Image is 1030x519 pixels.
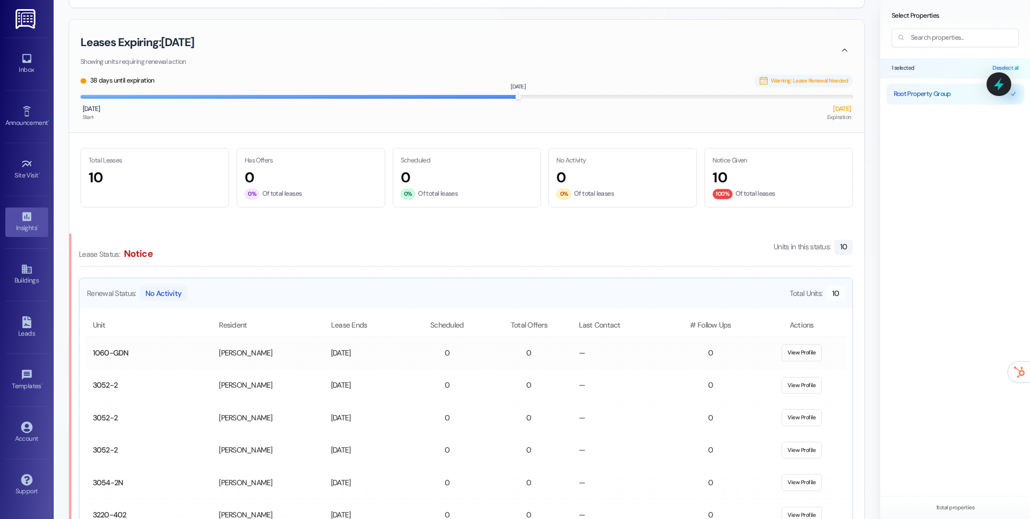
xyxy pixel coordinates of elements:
span: 1 selected [892,64,915,72]
th: Total Offers [487,314,571,337]
td: 0 [487,402,571,434]
th: Unit [85,314,212,337]
td: [DATE] [323,369,407,402]
span: Of total leases [262,189,302,199]
td: [PERSON_NAME] [211,466,323,499]
td: 0 [487,337,571,369]
input: Search properties... [892,28,1019,47]
td: [DATE] [323,466,407,499]
th: Actions [756,314,847,337]
span: Expiration [827,114,851,121]
span: Units in this status: [774,241,830,253]
h3: Select Properties [892,11,1019,21]
a: Templates • [5,366,48,395]
p: Showing units requiring renewal action [80,57,194,67]
p: Has Offers [245,156,377,166]
img: ResiDesk Logo [16,9,38,29]
a: Account [5,418,48,447]
td: 0 [407,337,487,369]
span: Of total leases [735,189,775,199]
td: 0 [664,369,756,402]
button: View Profile [782,442,822,459]
td: [PERSON_NAME] [211,369,323,402]
button: View Profile [782,344,822,361]
span: Start [83,114,94,121]
td: [PERSON_NAME] [211,402,323,434]
td: 3052-2 [85,402,212,434]
p: Notice Given [712,156,845,166]
span: Of total leases [418,189,458,199]
a: Leads [5,313,48,342]
th: Last Contact [571,314,665,337]
button: Collapse section [836,42,854,60]
div: 0% [401,189,415,199]
p: Scheduled [401,156,533,166]
th: Lease Ends [323,314,407,337]
a: Insights • [5,207,48,236]
span: 38 days until expiration [90,76,154,86]
td: — [571,434,665,466]
span: Root Property Group [894,90,951,99]
div: 10 [834,240,853,255]
div: 100% [712,189,732,199]
span: [DATE] [83,105,100,114]
th: Resident [211,314,323,337]
td: 0 [487,369,571,402]
span: Total Units: [790,288,823,299]
div: 10 [826,286,845,301]
div: [DATE] [511,83,526,90]
p: 1 total properties [888,504,1022,511]
td: 0 [487,434,571,466]
td: 0 [664,402,756,434]
td: 0 [664,466,756,499]
td: 3052-2 [85,369,212,402]
h3: 0 [245,169,377,187]
td: [PERSON_NAME] [211,337,323,369]
button: View Profile [782,474,822,491]
button: View Profile [782,409,822,426]
a: Inbox [5,49,48,78]
h3: 10 [89,169,221,187]
th: Scheduled [407,314,487,337]
th: # Follow Ups [664,314,756,337]
td: — [571,369,665,402]
button: Root Property Group [886,84,1025,105]
td: 0 [487,466,571,499]
div: 0% [245,189,259,199]
td: 0 [407,466,487,499]
span: Renewal Status: [87,288,136,299]
a: Site Visit • [5,155,48,184]
td: 0 [664,434,756,466]
td: 3054-2N [85,466,212,499]
span: No Activity [140,286,187,301]
td: 3052-2 [85,434,212,466]
p: No Activity [556,156,689,166]
td: — [571,337,665,369]
h3: 10 [712,169,845,187]
span: • [41,381,43,388]
h3: Leases Expiring: [DATE] [80,35,194,50]
td: [DATE] [323,434,407,466]
td: 1060-GDN [85,337,212,369]
td: [PERSON_NAME] [211,434,323,466]
div: 0% [556,189,571,199]
button: View Profile [782,377,822,394]
td: [DATE] [323,337,407,369]
td: — [571,402,665,434]
div: Warning: Lease Renewal Needed [754,75,853,88]
span: Lease Status: [79,249,120,260]
h4: Notice [124,247,153,261]
p: Total Leases [89,156,221,166]
td: 0 [407,402,487,434]
td: 0 [407,434,487,466]
span: • [37,223,39,230]
span: [DATE] [833,105,851,114]
span: Of total leases [574,189,614,199]
td: — [571,466,665,499]
td: [DATE] [323,402,407,434]
span: • [39,170,40,177]
a: Support [5,471,48,500]
td: 0 [407,369,487,402]
a: Buildings [5,260,48,289]
span: • [48,117,49,125]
